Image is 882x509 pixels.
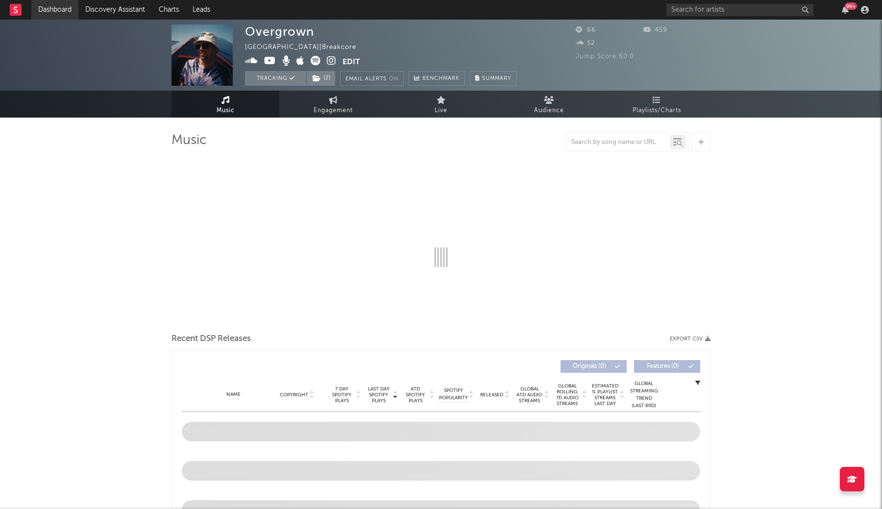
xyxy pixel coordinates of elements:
[495,91,603,118] a: Audience
[439,387,468,402] span: Spotify Popularity
[576,53,634,60] span: Jump Score: 60.0
[591,383,618,407] span: Estimated % Playlist Streams Last Day
[516,386,543,404] span: Global ATD Audio Streams
[409,71,465,86] a: Benchmark
[314,105,353,117] span: Engagement
[217,105,235,117] span: Music
[171,333,251,345] span: Recent DSP Releases
[366,386,392,404] span: Last Day Spotify Plays
[470,71,516,86] button: Summary
[566,139,670,146] input: Search by song name or URL
[640,364,686,369] span: Features ( 0 )
[245,42,367,53] div: [GEOGRAPHIC_DATA] | Breakcore
[480,392,503,398] span: Released
[629,380,659,410] div: Global Streaming Trend (Last 60D)
[387,91,495,118] a: Live
[435,105,447,117] span: Live
[422,73,460,85] span: Benchmark
[534,105,564,117] span: Audience
[482,76,511,81] span: Summary
[670,336,710,342] button: Export CSV
[634,360,700,373] button: Features(0)
[306,71,336,86] span: ( 2 )
[576,27,596,33] span: 66
[842,6,849,14] button: 99+
[633,105,681,117] span: Playlists/Charts
[329,386,355,404] span: 7 Day Spotify Plays
[201,391,266,398] div: Name
[245,24,314,39] div: Overgrown
[567,364,612,369] span: Originals ( 0 )
[666,4,813,16] input: Search for artists
[643,27,667,33] span: 459
[307,71,335,86] button: (2)
[561,360,627,373] button: Originals(0)
[554,383,581,407] span: Global Rolling 7D Audio Streams
[343,56,360,68] button: Edit
[340,71,404,86] button: Email AlertsOn
[402,386,428,404] span: ATD Spotify Plays
[171,91,279,118] a: Music
[576,40,595,47] span: 52
[279,91,387,118] a: Engagement
[280,392,308,398] span: Copyright
[603,91,710,118] a: Playlists/Charts
[389,76,398,82] em: On
[245,71,306,86] button: Tracking
[845,2,857,10] div: 99 +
